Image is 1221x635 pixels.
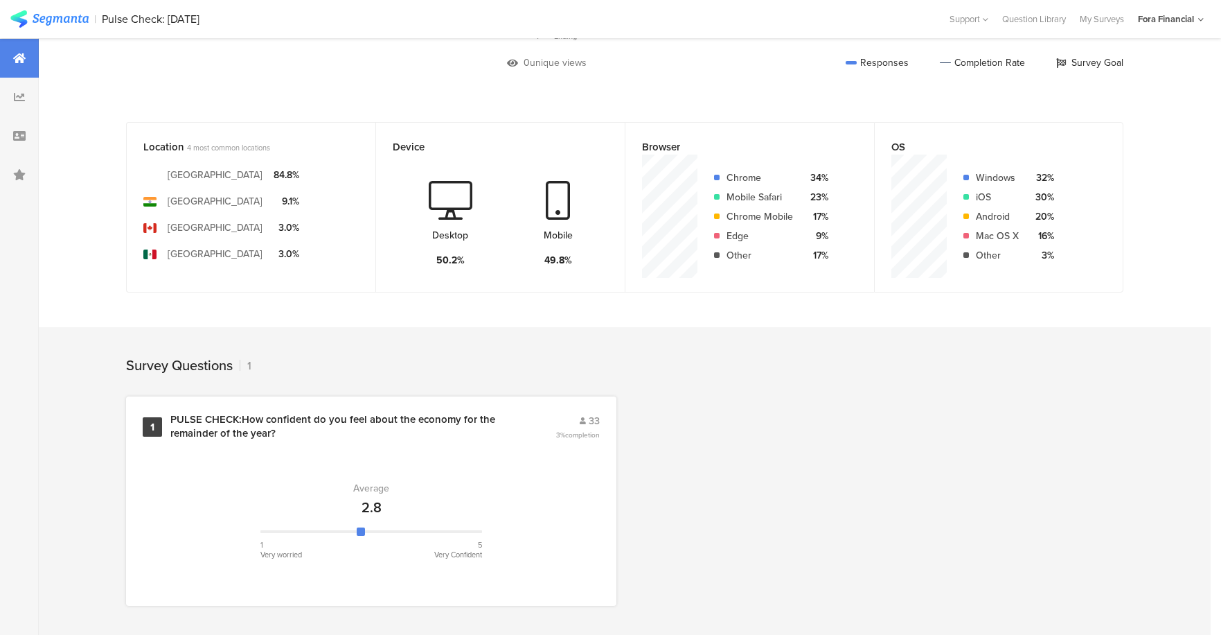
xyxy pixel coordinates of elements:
div: [GEOGRAPHIC_DATA] [168,247,262,261]
div: Chrome Mobile [727,209,793,224]
div: Android [976,209,1019,224]
div: Edge [727,229,793,243]
div: 23% [804,190,828,205]
div: 3.0% [274,220,299,235]
div: Completion Rate [940,55,1025,70]
div: Chrome [727,171,793,185]
div: 1 [240,358,251,374]
div: Windows [976,171,1019,185]
div: 20% [1030,209,1054,224]
span: completion [565,430,600,440]
div: [GEOGRAPHIC_DATA] [168,220,262,235]
span: 4 most common locations [187,142,270,153]
div: 3% [1030,248,1054,263]
div: 1 [260,540,302,550]
div: 17% [804,209,828,224]
div: 9.1% [274,194,299,209]
div: 2.8 [362,497,382,518]
div: Mac OS X [976,229,1019,243]
div: Mobile [544,228,573,243]
div: unique views [530,55,587,70]
div: Responses [846,55,909,70]
div: 34% [804,171,828,185]
div: Survey Questions [126,355,233,376]
div: 1 [143,417,162,437]
div: Mobile Safari [727,190,793,205]
div: 9% [804,229,828,243]
div: [GEOGRAPHIC_DATA] [168,194,262,209]
div: 5 [434,540,482,550]
div: 32% [1030,171,1054,185]
div: Very Confident [434,550,482,559]
div: | [94,11,96,27]
div: 17% [804,248,828,263]
div: 49.8% [544,253,572,268]
div: Location [143,139,336,155]
div: 0 [524,55,530,70]
span: 3% [556,430,600,440]
div: 50.2% [436,253,465,268]
div: Fora Financial [1138,12,1194,26]
div: PULSE CHECK:How confident do you feel about the economy for the remainder of the year? [170,413,522,440]
div: Survey Goal [1056,55,1123,70]
div: Other [727,248,793,263]
a: Question Library [995,12,1073,26]
div: Device [393,139,585,155]
div: iOS [976,190,1019,205]
div: 30% [1030,190,1054,205]
div: Desktop [432,228,468,243]
div: OS [891,139,1083,155]
div: Browser [642,139,835,155]
a: My Surveys [1073,12,1131,26]
div: Pulse Check: [DATE] [102,12,199,26]
div: Other [976,248,1019,263]
div: [GEOGRAPHIC_DATA] [168,168,262,182]
div: 84.8% [274,168,299,182]
span: 33 [589,414,600,428]
img: segmanta logo [10,10,89,28]
div: 16% [1030,229,1054,243]
div: Very worried [260,550,302,559]
div: Average [353,481,389,496]
div: Support [950,8,988,30]
div: 3.0% [274,247,299,261]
